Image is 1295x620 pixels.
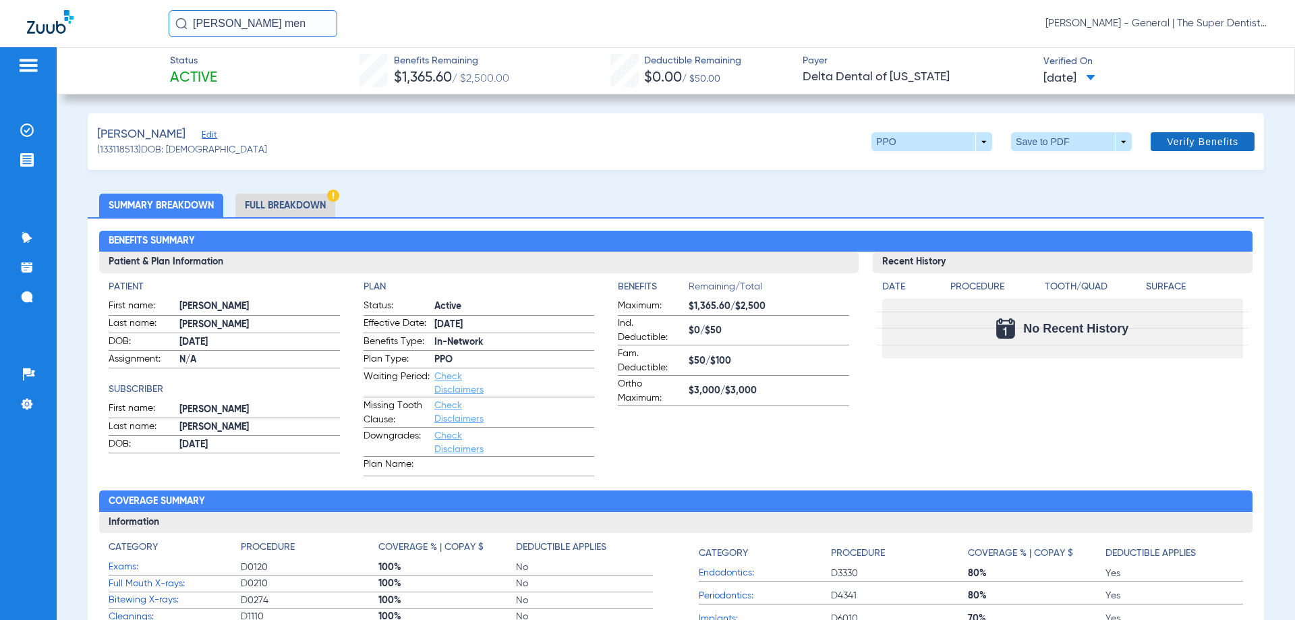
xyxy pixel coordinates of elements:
[109,316,175,333] span: Last name:
[18,57,39,74] img: hamburger-icon
[1167,136,1238,147] span: Verify Benefits
[434,335,594,349] span: In-Network
[109,420,175,436] span: Last name:
[109,280,339,294] app-breakdown-title: Patient
[109,560,241,574] span: Exams:
[109,540,158,555] h4: Category
[109,593,241,607] span: Bitewing X-rays:
[364,280,594,294] h4: Plan
[434,353,594,367] span: PPO
[1105,540,1243,565] app-breakdown-title: Deductible Applies
[109,540,241,559] app-breakdown-title: Category
[968,567,1105,580] span: 80%
[618,347,684,375] span: Fam. Deductible:
[1151,132,1255,151] button: Verify Benefits
[644,71,682,85] span: $0.00
[618,299,684,315] span: Maximum:
[109,437,175,453] span: DOB:
[1023,322,1128,335] span: No Recent History
[179,300,339,314] span: [PERSON_NAME]
[1043,55,1273,69] span: Verified On
[99,512,1252,534] h3: Information
[434,300,594,314] span: Active
[1045,17,1268,30] span: [PERSON_NAME] - General | The Super Dentists
[968,589,1105,602] span: 80%
[378,577,516,590] span: 100%
[364,335,430,351] span: Benefits Type:
[644,54,741,68] span: Deductible Remaining
[434,372,484,395] a: Check Disclaimers
[689,384,848,398] span: $3,000/$3,000
[1105,567,1243,580] span: Yes
[179,403,339,417] span: [PERSON_NAME]
[170,54,217,68] span: Status
[99,231,1252,252] h2: Benefits Summary
[1105,589,1243,602] span: Yes
[109,352,175,368] span: Assignment:
[689,354,848,368] span: $50/$100
[434,401,484,424] a: Check Disclaimers
[99,194,223,217] li: Summary Breakdown
[394,54,509,68] span: Benefits Remaining
[179,420,339,434] span: [PERSON_NAME]
[235,194,335,217] li: Full Breakdown
[378,561,516,574] span: 100%
[950,280,1040,299] app-breakdown-title: Procedure
[618,280,689,299] app-breakdown-title: Benefits
[1146,280,1242,294] h4: Surface
[241,594,378,607] span: D0274
[27,10,74,34] img: Zuub Logo
[1011,132,1132,151] button: Save to PDF
[516,540,606,555] h4: Deductible Applies
[1045,280,1141,294] h4: Tooth/Quad
[97,143,267,157] span: (133118513) DOB: [DEMOGRAPHIC_DATA]
[882,280,939,299] app-breakdown-title: Date
[364,399,430,427] span: Missing Tooth Clause:
[364,316,430,333] span: Effective Date:
[241,540,378,559] app-breakdown-title: Procedure
[99,252,858,273] h3: Patient & Plan Information
[871,132,992,151] button: PPO
[109,577,241,591] span: Full Mouth X-rays:
[699,589,831,603] span: Periodontics:
[689,300,848,314] span: $1,365.60/$2,500
[170,69,217,88] span: Active
[364,457,430,476] span: Plan Name:
[699,540,831,565] app-breakdown-title: Category
[378,594,516,607] span: 100%
[109,401,175,418] span: First name:
[241,561,378,574] span: D0120
[1043,70,1095,87] span: [DATE]
[452,74,509,84] span: / $2,500.00
[1228,555,1295,620] iframe: Chat Widget
[699,566,831,580] span: Endodontics:
[109,335,175,351] span: DOB:
[516,594,654,607] span: No
[394,71,452,85] span: $1,365.60
[241,577,378,590] span: D0210
[364,370,430,397] span: Waiting Period:
[618,280,689,294] h4: Benefits
[179,335,339,349] span: [DATE]
[831,546,885,561] h4: Procedure
[378,540,484,555] h4: Coverage % | Copay $
[831,589,969,602] span: D4341
[516,561,654,574] span: No
[179,318,339,332] span: [PERSON_NAME]
[179,353,339,367] span: N/A
[364,352,430,368] span: Plan Type:
[803,54,1032,68] span: Payer
[873,252,1253,273] h3: Recent History
[109,383,339,397] h4: Subscriber
[97,126,185,143] span: [PERSON_NAME]
[950,280,1040,294] h4: Procedure
[831,567,969,580] span: D3330
[968,540,1105,565] app-breakdown-title: Coverage % | Copay $
[1045,280,1141,299] app-breakdown-title: Tooth/Quad
[202,130,214,143] span: Edit
[996,318,1015,339] img: Calendar
[1105,546,1196,561] h4: Deductible Applies
[109,299,175,315] span: First name:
